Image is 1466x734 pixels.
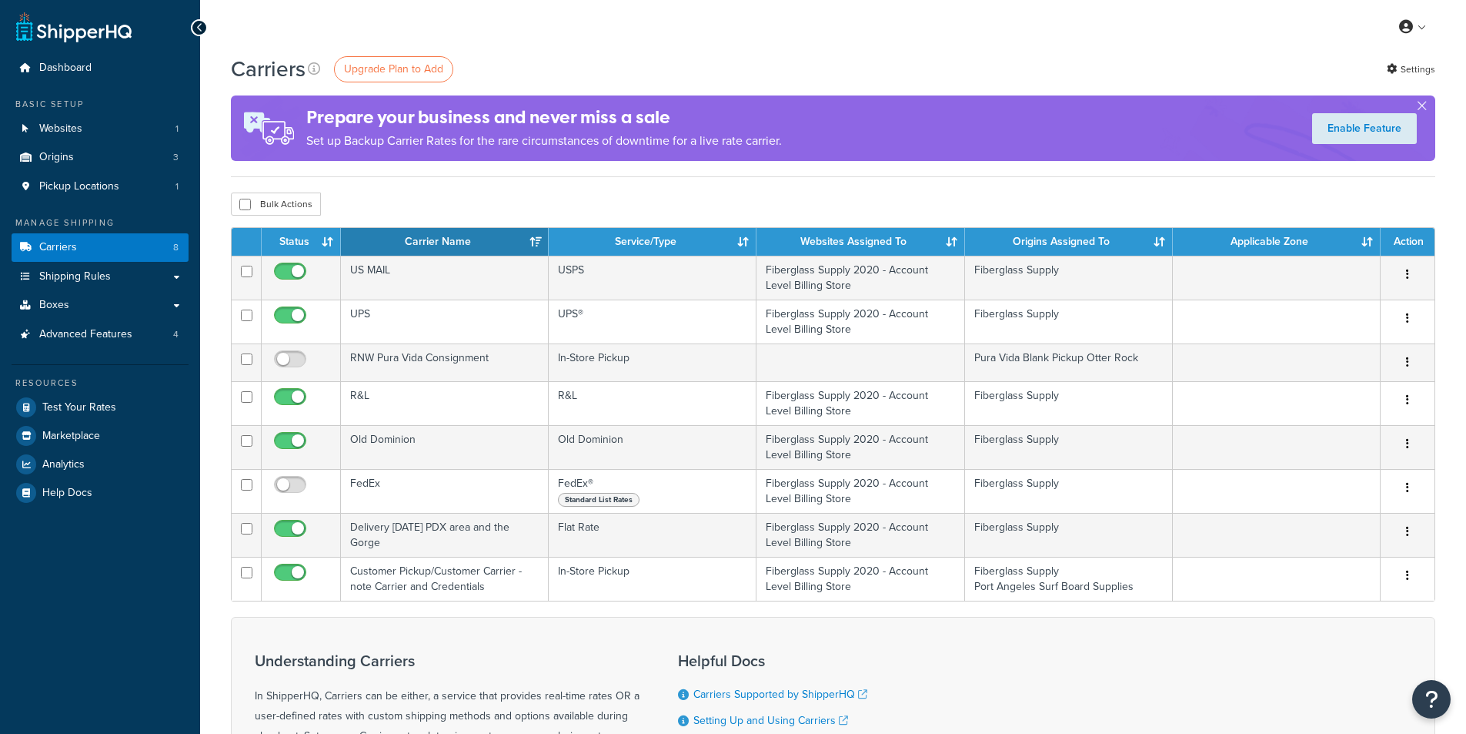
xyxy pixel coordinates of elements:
[558,493,639,507] span: Standard List Rates
[231,54,306,84] h1: Carriers
[12,377,189,390] div: Resources
[549,425,756,469] td: Old Dominion
[756,425,964,469] td: Fiberglass Supply 2020 - Account Level Billing Store
[12,233,189,262] li: Carriers
[12,143,189,172] li: Origins
[334,56,453,82] a: Upgrade Plan to Add
[756,228,964,256] th: Websites Assigned To: activate to sort column ascending
[549,300,756,344] td: UPS®
[39,151,74,164] span: Origins
[341,513,549,557] td: Delivery [DATE] PDX area and the Gorge
[12,233,189,262] a: Carriers 8
[12,216,189,230] div: Manage Shipping
[341,256,549,300] td: US MAIL
[549,513,756,557] td: Flat Rate
[39,180,119,193] span: Pickup Locations
[1412,680,1451,719] button: Open Resource Center
[549,256,756,300] td: USPS
[12,451,189,478] a: Analytics
[42,430,100,443] span: Marketplace
[341,228,549,256] th: Carrier Name: activate to sort column ascending
[175,180,179,193] span: 1
[341,557,549,601] td: Customer Pickup/Customer Carrier - note Carrier and Credentials
[965,469,1173,513] td: Fiberglass Supply
[39,241,77,254] span: Carriers
[12,54,189,82] a: Dashboard
[173,328,179,341] span: 4
[549,344,756,381] td: In-Store Pickup
[173,241,179,254] span: 8
[965,300,1173,344] td: Fiberglass Supply
[12,320,189,349] li: Advanced Features
[693,712,848,729] a: Setting Up and Using Carriers
[39,299,69,312] span: Boxes
[756,557,964,601] td: Fiberglass Supply 2020 - Account Level Billing Store
[231,193,321,216] button: Bulk Actions
[965,256,1173,300] td: Fiberglass Supply
[39,62,92,75] span: Dashboard
[341,344,549,381] td: RNW Pura Vida Consignment
[756,513,964,557] td: Fiberglass Supply 2020 - Account Level Billing Store
[12,291,189,320] a: Boxes
[965,228,1173,256] th: Origins Assigned To: activate to sort column ascending
[344,61,443,77] span: Upgrade Plan to Add
[306,130,782,152] p: Set up Backup Carrier Rates for the rare circumstances of downtime for a live rate carrier.
[693,686,867,702] a: Carriers Supported by ShipperHQ
[16,12,132,42] a: ShipperHQ Home
[965,557,1173,601] td: Fiberglass Supply Port Angeles Surf Board Supplies
[173,151,179,164] span: 3
[756,256,964,300] td: Fiberglass Supply 2020 - Account Level Billing Store
[39,270,111,283] span: Shipping Rules
[549,228,756,256] th: Service/Type: activate to sort column ascending
[341,469,549,513] td: FedEx
[12,263,189,291] a: Shipping Rules
[12,98,189,111] div: Basic Setup
[756,469,964,513] td: Fiberglass Supply 2020 - Account Level Billing Store
[1312,113,1417,144] a: Enable Feature
[549,469,756,513] td: FedEx®
[756,300,964,344] td: Fiberglass Supply 2020 - Account Level Billing Store
[12,173,189,201] a: Pickup Locations 1
[12,479,189,507] a: Help Docs
[306,105,782,130] h4: Prepare your business and never miss a sale
[341,300,549,344] td: UPS
[39,122,82,136] span: Websites
[262,228,341,256] th: Status: activate to sort column ascending
[1173,228,1381,256] th: Applicable Zone: activate to sort column ascending
[341,425,549,469] td: Old Dominion
[42,487,92,500] span: Help Docs
[678,652,879,669] h3: Helpful Docs
[756,381,964,425] td: Fiberglass Supply 2020 - Account Level Billing Store
[42,401,116,414] span: Test Your Rates
[1387,59,1435,80] a: Settings
[255,652,639,669] h3: Understanding Carriers
[965,513,1173,557] td: Fiberglass Supply
[965,344,1173,381] td: Pura Vida Blank Pickup Otter Rock
[12,422,189,450] a: Marketplace
[12,173,189,201] li: Pickup Locations
[341,381,549,425] td: R&L
[12,143,189,172] a: Origins 3
[12,115,189,143] li: Websites
[1381,228,1434,256] th: Action
[549,557,756,601] td: In-Store Pickup
[42,458,85,471] span: Analytics
[175,122,179,136] span: 1
[965,381,1173,425] td: Fiberglass Supply
[231,96,306,161] img: ad-rules-rateshop-fe6ec290ccb7230408bd80ed9643f0289d75e0ffd9eb532fc0e269fcd187b520.png
[965,425,1173,469] td: Fiberglass Supply
[12,394,189,421] a: Test Your Rates
[39,328,132,341] span: Advanced Features
[12,320,189,349] a: Advanced Features 4
[12,115,189,143] a: Websites 1
[549,381,756,425] td: R&L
